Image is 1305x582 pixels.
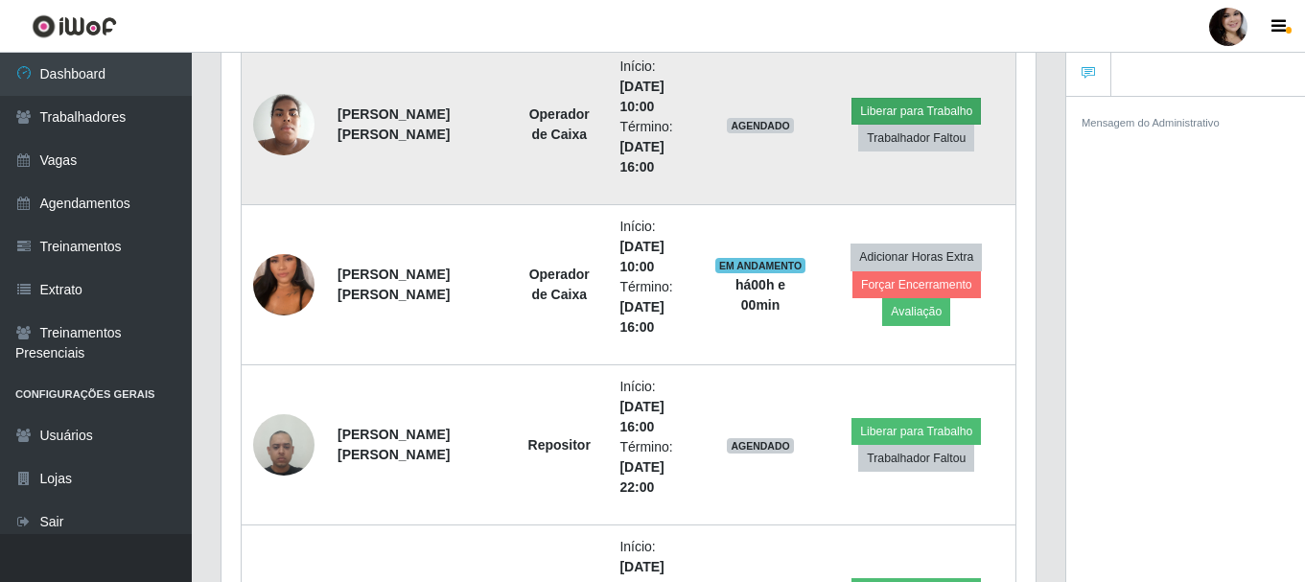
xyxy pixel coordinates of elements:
button: Forçar Encerramento [852,271,981,298]
time: [DATE] 16:00 [619,399,664,434]
button: Liberar para Trabalho [851,98,981,125]
time: [DATE] 22:00 [619,459,664,495]
span: AGENDADO [727,118,794,133]
span: AGENDADO [727,438,794,454]
li: Término: [619,437,691,498]
button: Avaliação [882,298,950,325]
time: [DATE] 16:00 [619,139,664,175]
button: Liberar para Trabalho [851,418,981,445]
strong: Operador de Caixa [529,267,590,302]
time: [DATE] 10:00 [619,79,664,114]
li: Início: [619,217,691,277]
img: 1693507860054.jpeg [253,404,315,485]
time: [DATE] 16:00 [619,299,664,335]
img: CoreUI Logo [32,14,117,38]
strong: há 00 h e 00 min [735,277,785,313]
strong: Repositor [528,437,591,453]
strong: [PERSON_NAME] [PERSON_NAME] [338,267,450,302]
img: 1650483938365.jpeg [253,83,315,165]
li: Término: [619,117,691,177]
strong: Operador de Caixa [529,106,590,142]
small: Mensagem do Administrativo [1082,117,1220,128]
li: Término: [619,277,691,338]
img: 1721090208005.jpeg [253,230,315,339]
li: Início: [619,57,691,117]
button: Trabalhador Faltou [858,445,974,472]
time: [DATE] 10:00 [619,239,664,274]
li: Início: [619,377,691,437]
button: Trabalhador Faltou [858,125,974,151]
strong: [PERSON_NAME] [PERSON_NAME] [338,427,450,462]
span: EM ANDAMENTO [715,258,806,273]
strong: [PERSON_NAME] [PERSON_NAME] [338,106,450,142]
button: Adicionar Horas Extra [851,244,982,270]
